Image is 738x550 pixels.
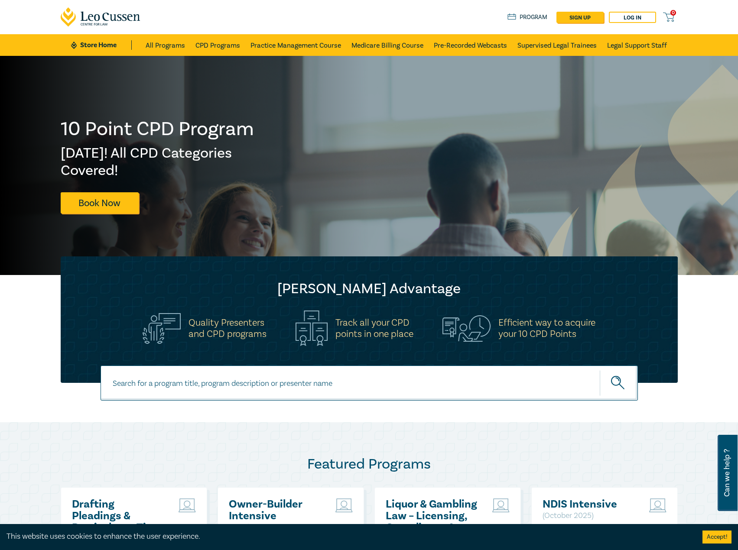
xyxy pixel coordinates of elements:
[609,12,656,23] a: Log in
[78,280,660,298] h2: [PERSON_NAME] Advantage
[386,498,479,534] a: Liquor & Gambling Law – Licensing, Compliance & Regulations
[7,531,689,542] div: This website uses cookies to enhance the user experience.
[351,34,423,56] a: Medicare Billing Course
[434,34,507,56] a: Pre-Recorded Webcasts
[543,498,636,510] a: NDIS Intensive
[61,192,139,214] a: Book Now
[143,313,181,344] img: Quality Presenters<br>and CPD programs
[101,366,638,401] input: Search for a program title, program description or presenter name
[723,440,731,506] span: Can we help ?
[71,40,131,50] a: Store Home
[72,498,165,534] a: Drafting Pleadings & Particulars – Tips & Traps
[61,118,255,140] h1: 10 Point CPD Program
[442,315,491,341] img: Efficient way to acquire<br>your 10 CPD Points
[229,498,322,522] a: Owner-Builder Intensive
[517,34,597,56] a: Supervised Legal Trainees
[335,498,353,512] img: Live Stream
[189,317,267,340] h5: Quality Presenters and CPD programs
[229,522,322,533] p: ( October 2025 )
[492,498,510,512] img: Live Stream
[649,498,666,512] img: Live Stream
[296,311,328,346] img: Track all your CPD<br>points in one place
[250,34,341,56] a: Practice Management Course
[556,12,604,23] a: sign up
[61,456,678,473] h2: Featured Programs
[498,317,595,340] h5: Efficient way to acquire your 10 CPD Points
[195,34,240,56] a: CPD Programs
[179,498,196,512] img: Live Stream
[61,145,255,179] h2: [DATE]! All CPD Categories Covered!
[670,10,676,16] span: 0
[702,531,731,544] button: Accept cookies
[146,34,185,56] a: All Programs
[335,317,413,340] h5: Track all your CPD points in one place
[543,510,636,521] p: ( October 2025 )
[507,13,548,22] a: Program
[607,34,667,56] a: Legal Support Staff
